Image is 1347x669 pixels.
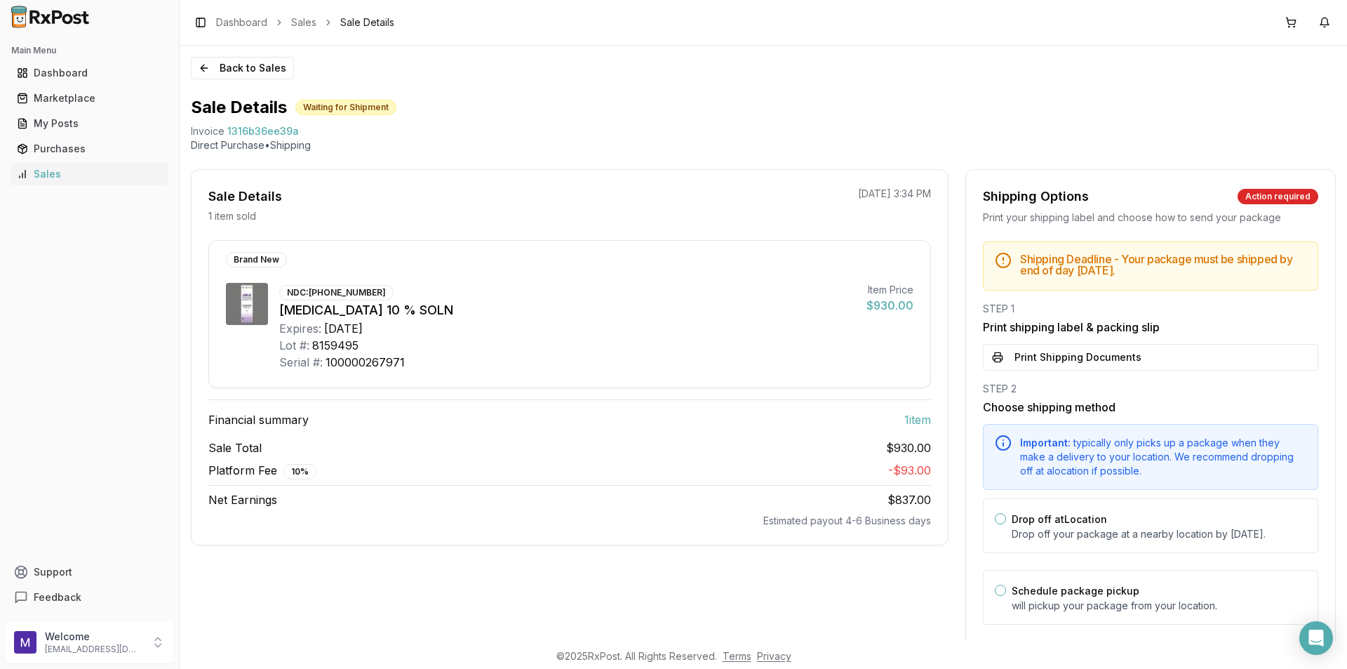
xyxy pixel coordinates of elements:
img: User avatar [14,631,36,654]
label: Schedule package pickup [1012,585,1139,597]
div: 8159495 [312,337,358,354]
span: - $93.00 [888,463,931,477]
div: STEP 1 [983,302,1318,316]
h3: Choose shipping method [983,399,1318,416]
h1: Sale Details [191,96,287,119]
span: Sale Total [208,439,262,456]
a: Dashboard [11,60,168,86]
div: [DATE] [324,320,363,337]
img: RxPost Logo [6,6,95,28]
button: Print Shipping Documents [983,344,1318,371]
a: Sales [291,15,316,29]
button: Marketplace [6,87,173,110]
div: [MEDICAL_DATA] 10 % SOLN [279,300,855,320]
label: Drop off at Location [1012,513,1107,525]
span: 1316b36ee39a [227,124,299,138]
div: My Posts [17,117,162,131]
div: Item Price [866,283,913,297]
a: Privacy [757,650,791,662]
span: Feedback [34,590,81,604]
button: Support [6,559,173,585]
a: Terms [723,650,751,662]
div: typically only picks up a package when they make a delivery to your location. We recommend droppi... [1020,436,1306,478]
button: Dashboard [6,62,173,84]
h3: Print shipping label & packing slip [983,319,1318,336]
span: 1 item [904,411,931,428]
a: My Posts [11,111,168,136]
button: My Posts [6,112,173,135]
div: Action required [1238,189,1318,204]
a: Dashboard [216,15,267,29]
p: [DATE] 3:34 PM [858,187,931,201]
p: 1 item sold [208,209,256,223]
p: Direct Purchase • Shipping [191,138,1336,152]
div: Open Intercom Messenger [1299,621,1333,655]
div: Print your shipping label and choose how to send your package [983,211,1318,225]
button: Purchases [6,138,173,160]
button: Sales [6,163,173,185]
h5: Shipping Deadline - Your package must be shipped by end of day [DATE] . [1020,253,1306,276]
div: $930.00 [866,297,913,314]
div: Expires: [279,320,321,337]
div: 10 % [283,464,316,479]
span: Sale Details [340,15,394,29]
nav: breadcrumb [216,15,394,29]
div: NDC: [PHONE_NUMBER] [279,285,394,300]
div: Waiting for Shipment [295,100,396,115]
div: Sale Details [208,187,282,206]
span: $930.00 [886,439,931,456]
span: Financial summary [208,411,309,428]
button: Feedback [6,585,173,610]
a: Sales [11,161,168,187]
div: Lot #: [279,337,309,354]
a: Marketplace [11,86,168,111]
img: Jublia 10 % SOLN [226,283,268,325]
span: $837.00 [887,493,931,507]
p: [EMAIL_ADDRESS][DOMAIN_NAME] [45,644,142,655]
span: Platform Fee [208,462,316,479]
div: Marketplace [17,91,162,105]
div: Invoice [191,124,224,138]
div: Serial #: [279,354,323,371]
div: Sales [17,167,162,181]
button: Back to Sales [191,57,294,79]
h2: Main Menu [11,45,168,56]
div: Brand New [226,252,287,267]
div: Estimated payout 4-6 Business days [208,514,931,528]
div: Dashboard [17,66,162,80]
p: Welcome [45,630,142,644]
div: Purchases [17,142,162,156]
span: Net Earnings [208,491,277,508]
p: will pickup your package from your location. [1012,599,1306,613]
div: 100000267971 [326,354,405,371]
div: Shipping Options [983,187,1089,206]
span: Important: [1020,437,1071,449]
p: Drop off your package at a nearby location by [DATE] . [1012,527,1306,541]
a: Purchases [11,136,168,161]
div: STEP 2 [983,382,1318,396]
